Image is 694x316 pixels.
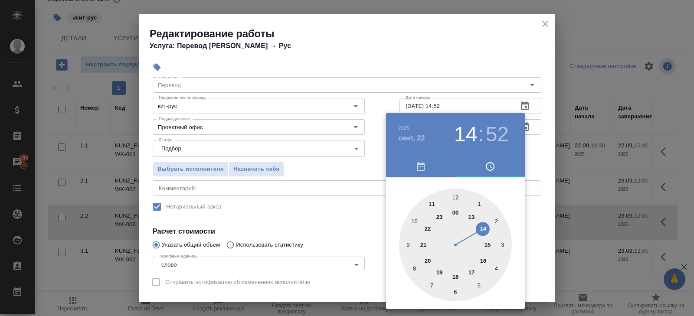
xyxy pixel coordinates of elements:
button: 14 [454,122,477,147]
h3: : [478,122,484,147]
button: 52 [486,122,509,147]
button: сент. 22 [398,133,425,143]
button: 2025 [398,125,409,130]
